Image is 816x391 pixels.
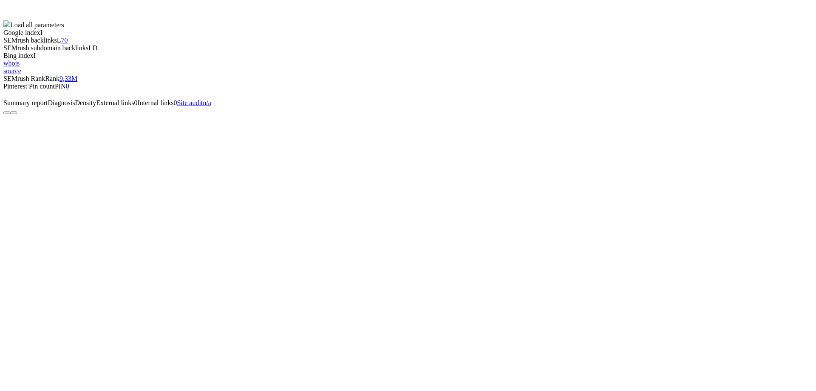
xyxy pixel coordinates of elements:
span: 0 [134,99,138,106]
span: Rank [45,75,59,82]
span: External links [96,99,134,106]
span: SEMrush Rank [3,75,45,82]
span: n/a [203,99,211,106]
span: Pinterest Pin count [3,83,55,90]
span: Summary report [3,99,48,106]
span: L [57,37,61,44]
span: 0 [173,99,177,106]
span: Google index [3,29,40,36]
a: Site auditn/a [177,99,211,106]
button: Close panel [3,111,10,114]
a: 70 [61,37,68,44]
span: I [34,52,36,59]
span: Site audit [177,99,203,106]
span: SEMrush backlinks [3,37,57,44]
button: Configure panel [10,111,17,114]
a: 0 [66,83,69,90]
span: I [40,29,42,36]
span: Bing index [3,52,34,59]
span: Internal links [138,99,174,106]
a: 9,33M [59,75,77,82]
a: whois [3,60,20,67]
img: seoquake-icon.svg [3,20,10,27]
span: PIN [55,83,66,90]
span: Density [75,99,96,106]
span: Load all parameters [10,21,64,29]
span: LD [88,44,97,51]
span: SEMrush subdomain backlinks [3,44,88,51]
span: Diagnosis [48,99,75,106]
a: source [3,67,21,74]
